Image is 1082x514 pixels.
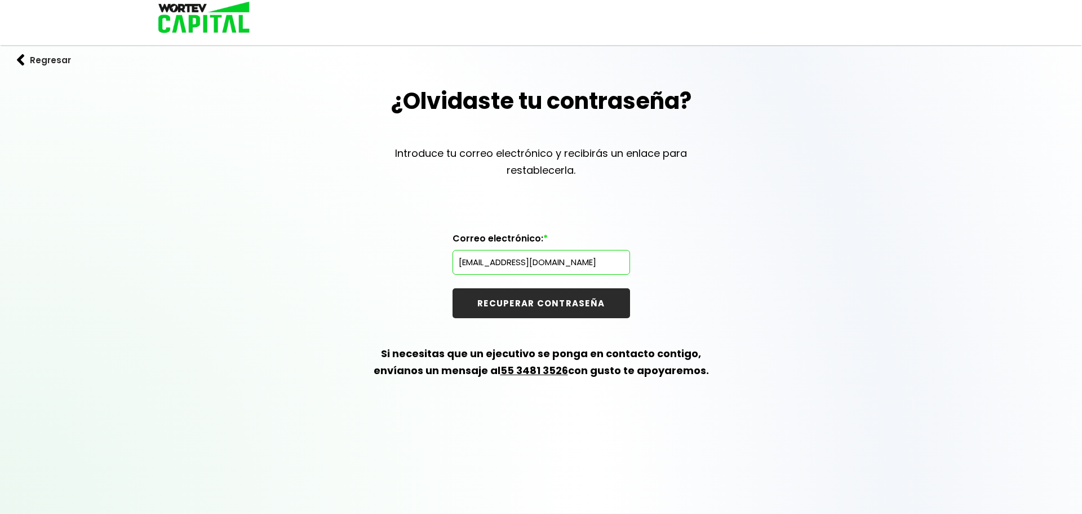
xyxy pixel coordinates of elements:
[453,233,630,250] label: Correo electrónico:
[17,54,25,66] img: flecha izquierda
[453,288,630,318] button: RECUPERAR CONTRASEÑA
[391,84,691,118] h1: ¿Olvidaste tu contraseña?
[500,363,568,377] a: 55 3481 3526
[374,346,709,377] b: Si necesitas que un ejecutivo se ponga en contacto contigo, envíanos un mensaje al con gusto te a...
[372,145,710,179] p: Introduce tu correo electrónico y recibirás un enlace para restablecerla.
